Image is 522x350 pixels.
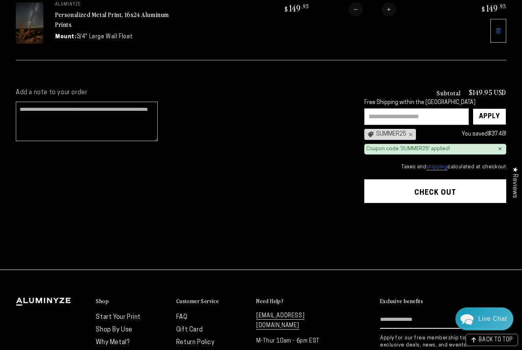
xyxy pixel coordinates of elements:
[482,5,485,13] span: $
[55,33,76,41] dt: Mount:
[479,337,513,343] span: BACK TO TOP
[256,298,283,305] h2: Need Help?
[490,19,506,43] a: Remove 16"x24" Rectangle White Glossy Aluminyzed Photo
[96,298,168,305] summary: Shop
[436,89,461,96] h3: Subtotal
[16,2,43,44] img: 16"x24" Rectangle White Glossy Aluminyzed Photo
[285,5,288,13] span: $
[364,163,506,171] small: Taxes and calculated at checkout
[479,109,500,125] div: Apply
[55,10,169,29] a: Personalized Metal Print, 16x24 Aluminum Prints
[301,3,309,9] sup: .95
[256,313,304,330] a: [EMAIL_ADDRESS][DOMAIN_NAME]
[16,89,349,97] label: Add a note to your order
[55,2,173,7] p: aluminyze
[364,100,506,106] div: Free Shipping within the [GEOGRAPHIC_DATA]
[481,2,506,13] bdi: 149
[176,298,248,305] summary: Customer Service
[364,129,416,140] div: SUMMER25
[96,327,132,333] a: Shop By Use
[176,339,215,346] a: Return Policy
[498,3,506,9] sup: .95
[455,307,513,330] div: Chat widget toggle
[256,298,328,305] summary: Need Help?
[478,307,507,330] div: Contact Us Directly
[176,327,203,333] a: Gift Card
[426,164,447,170] a: shipping
[364,179,506,203] button: Check out
[364,218,506,240] iframe: PayPal-paypal
[256,336,328,346] p: M-Thur 10am - 6pm EST
[363,2,382,17] input: Quantity for Personalized Metal Print, 16x24 Aluminum Prints
[96,298,109,305] h2: Shop
[507,160,522,204] div: Click to open Judge.me floating reviews tab
[420,129,506,139] div: You saved !
[283,2,309,13] bdi: 149
[366,146,450,153] div: Coupon code 'SUMMER25' applied!
[176,298,219,305] h2: Customer Service
[488,131,505,137] span: $37.48
[96,314,141,320] a: Start Your Print
[176,314,188,320] a: FAQ
[96,339,129,346] a: Why Metal?
[380,298,423,305] h2: Exclusive benefits
[469,89,506,96] p: $149.95 USD
[380,298,506,305] summary: Exclusive benefits
[498,146,502,152] div: ×
[380,335,506,349] p: Apply for our free membership to receive exclusive deals, news, and events.
[76,33,133,41] dd: 3/4" Large Wall Float
[406,131,413,138] div: ×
